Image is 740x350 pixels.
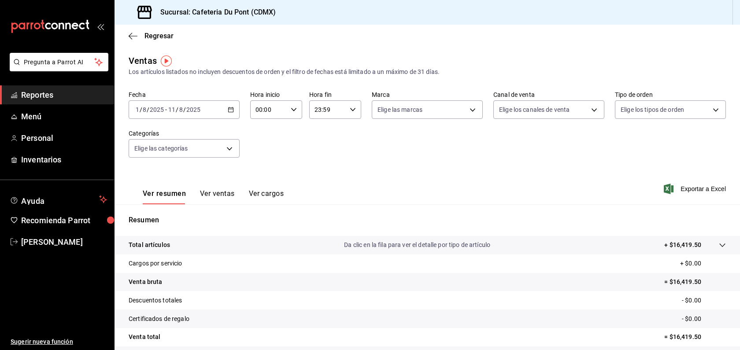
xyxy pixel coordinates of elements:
input: -- [142,106,147,113]
span: - [165,106,167,113]
span: Sugerir nueva función [11,337,107,346]
label: Categorías [129,130,240,136]
p: Cargos por servicio [129,259,182,268]
p: Venta bruta [129,277,162,287]
p: = $16,419.50 [664,332,726,342]
span: Elige las categorías [134,144,188,153]
input: -- [135,106,140,113]
label: Tipo de orden [615,92,726,98]
input: ---- [149,106,164,113]
p: - $0.00 [682,296,726,305]
p: Venta total [129,332,160,342]
div: Ventas [129,54,157,67]
input: ---- [186,106,201,113]
span: [PERSON_NAME] [21,236,107,248]
span: Elige los canales de venta [499,105,570,114]
input: -- [168,106,176,113]
span: Elige las marcas [377,105,422,114]
input: -- [179,106,183,113]
span: / [183,106,186,113]
span: / [147,106,149,113]
label: Canal de venta [493,92,604,98]
p: Certificados de regalo [129,314,189,324]
p: + $16,419.50 [664,240,701,250]
div: navigation tabs [143,189,284,204]
img: Tooltip marker [161,55,172,66]
span: Recomienda Parrot [21,214,107,226]
button: Ver ventas [200,189,235,204]
p: Resumen [129,215,726,225]
button: Ver resumen [143,189,186,204]
span: Elige los tipos de orden [621,105,684,114]
span: Ayuda [21,194,96,205]
span: Menú [21,111,107,122]
p: + $0.00 [680,259,726,268]
label: Hora inicio [250,92,302,98]
span: Personal [21,132,107,144]
h3: Sucursal: Cafeteria Du Pont (CDMX) [153,7,276,18]
button: Exportar a Excel [666,184,726,194]
span: Reportes [21,89,107,101]
span: Inventarios [21,154,107,166]
button: Regresar [129,32,174,40]
button: open_drawer_menu [97,23,104,30]
p: = $16,419.50 [664,277,726,287]
span: / [176,106,178,113]
button: Pregunta a Parrot AI [10,53,108,71]
p: - $0.00 [682,314,726,324]
span: / [140,106,142,113]
label: Hora fin [309,92,361,98]
p: Da clic en la fila para ver el detalle por tipo de artículo [344,240,490,250]
a: Pregunta a Parrot AI [6,64,108,73]
span: Regresar [144,32,174,40]
button: Ver cargos [249,189,284,204]
label: Marca [372,92,483,98]
div: Los artículos listados no incluyen descuentos de orden y el filtro de fechas está limitado a un m... [129,67,726,77]
span: Pregunta a Parrot AI [24,58,95,67]
p: Descuentos totales [129,296,182,305]
label: Fecha [129,92,240,98]
p: Total artículos [129,240,170,250]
